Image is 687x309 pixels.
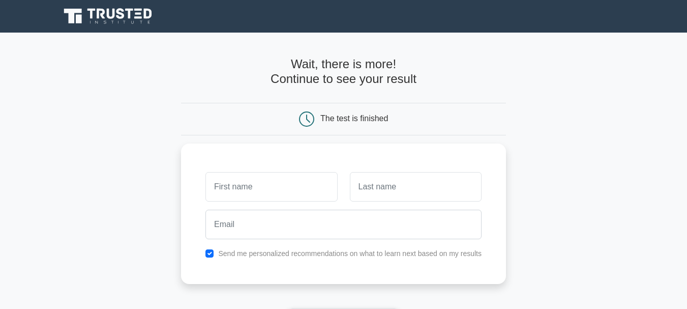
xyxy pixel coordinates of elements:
[218,249,482,258] label: Send me personalized recommendations on what to learn next based on my results
[320,114,388,123] div: The test is finished
[350,172,482,202] input: Last name
[181,57,506,87] h4: Wait, there is more! Continue to see your result
[205,210,482,239] input: Email
[205,172,337,202] input: First name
